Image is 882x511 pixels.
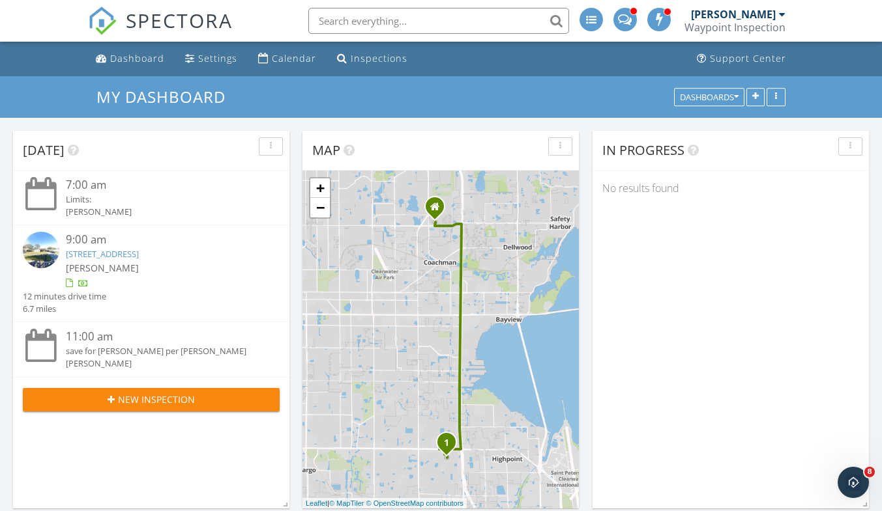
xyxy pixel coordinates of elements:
div: 9:00 am [66,232,259,248]
div: Limits: [66,193,259,206]
span: 8 [864,467,875,477]
div: save for [PERSON_NAME] per [PERSON_NAME] [66,345,259,357]
a: © MapTiler [329,499,364,507]
a: Zoom out [310,198,330,217]
div: Dashboards [680,92,739,102]
input: Search everything... [308,8,569,34]
a: SPECTORA [88,18,233,45]
div: 7:00 am [66,177,259,193]
div: Support Center [710,52,786,64]
span: [DATE] [23,141,65,159]
div: Settings [198,52,237,64]
div: 1932 Meadow Dr, Clearwater Fl 33763 [435,206,443,214]
div: No results found [593,171,869,206]
span: [PERSON_NAME] [66,262,139,274]
div: Calendar [272,52,316,64]
span: In Progress [602,141,684,159]
button: New Inspection [23,388,280,411]
span: New Inspection [118,393,195,406]
button: Dashboards [674,88,744,106]
a: My Dashboard [96,86,237,107]
div: Dashboard [110,52,164,64]
span: SPECTORA [126,7,233,34]
a: Dashboard [91,47,169,71]
a: [STREET_ADDRESS] [66,248,139,260]
div: 15538 Darien Way, Clearwater, FL 33764 [447,442,454,450]
div: | [302,498,467,509]
div: Inspections [351,52,407,64]
a: Leaflet [306,499,327,507]
a: © OpenStreetMap contributors [366,499,463,507]
img: streetview [23,232,59,268]
div: Waypoint Inspection [684,21,786,34]
a: Settings [180,47,243,71]
div: [PERSON_NAME] [691,8,776,21]
div: 11:00 am [66,329,259,345]
a: Support Center [692,47,791,71]
span: Map [312,141,340,159]
iframe: Intercom live chat [838,467,869,498]
div: [PERSON_NAME] [66,206,259,218]
a: Inspections [332,47,413,71]
a: Calendar [253,47,321,71]
div: [PERSON_NAME] [66,357,259,370]
a: 9:00 am [STREET_ADDRESS] [PERSON_NAME] 12 minutes drive time 6.7 miles [23,232,280,315]
div: 6.7 miles [23,303,106,315]
div: 12 minutes drive time [23,290,106,303]
i: 1 [444,439,449,448]
img: The Best Home Inspection Software - Spectora [88,7,117,35]
a: Zoom in [310,178,330,198]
